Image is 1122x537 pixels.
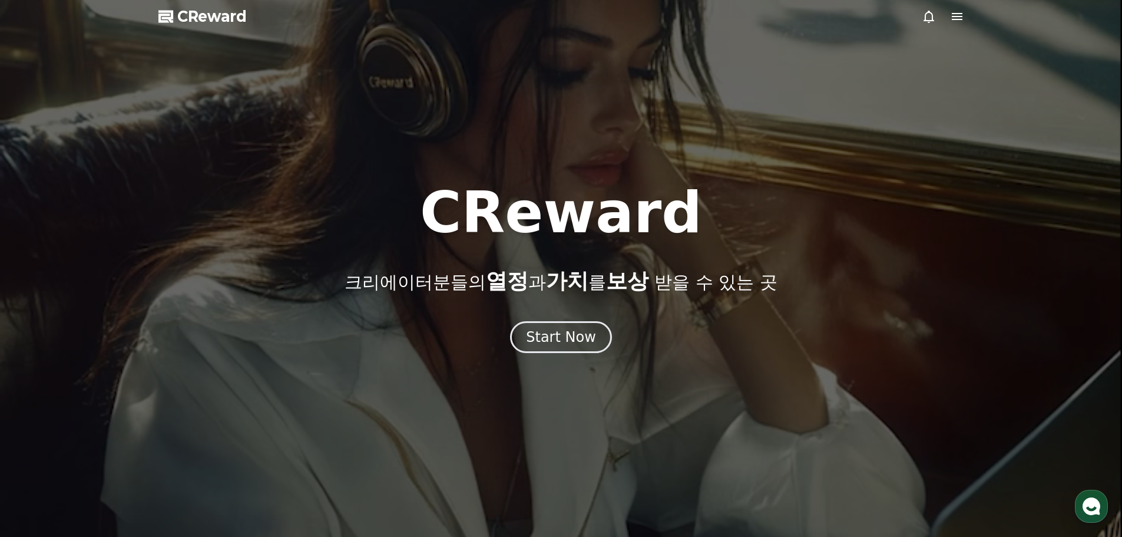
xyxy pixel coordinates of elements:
[486,269,528,293] span: 열정
[510,321,612,353] button: Start Now
[345,269,777,293] p: 크리에이터분들의 과 를 받을 수 있는 곳
[158,7,247,26] a: CReward
[526,328,596,347] div: Start Now
[510,333,612,344] a: Start Now
[420,185,702,241] h1: CReward
[606,269,648,293] span: 보상
[177,7,247,26] span: CReward
[546,269,588,293] span: 가치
